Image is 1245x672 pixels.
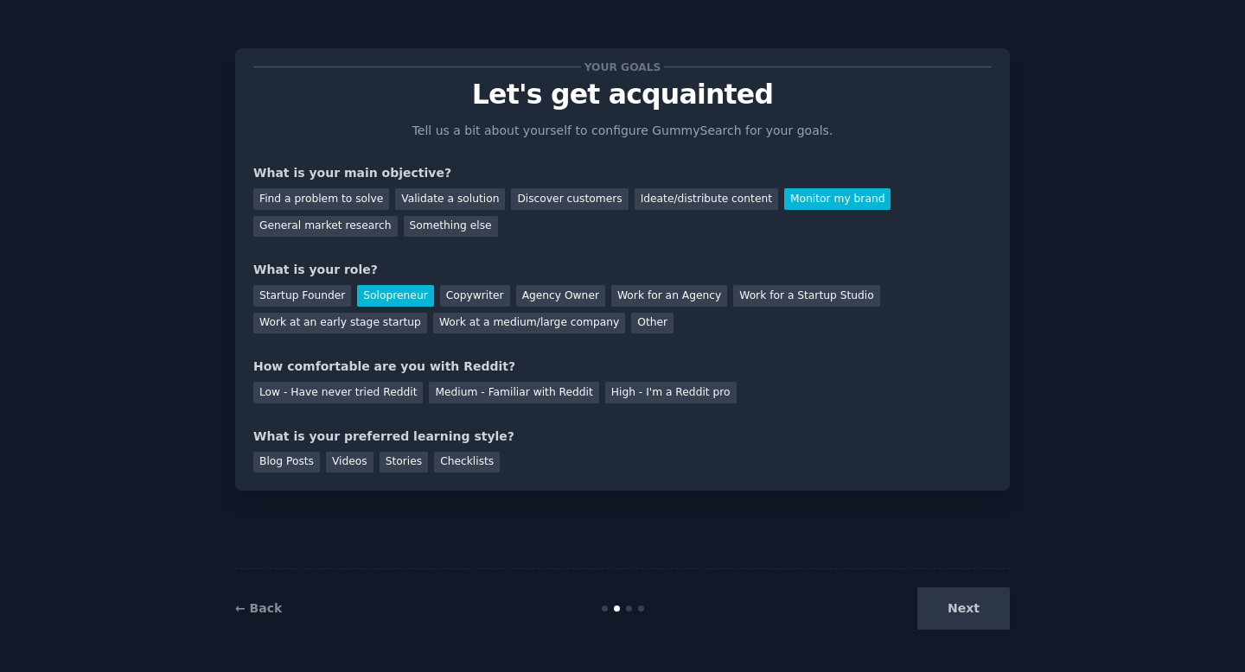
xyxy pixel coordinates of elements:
[395,188,505,210] div: Validate a solution
[440,285,510,307] div: Copywriter
[253,382,423,403] div: Low - Have never tried Reddit
[434,452,500,473] div: Checklists
[235,601,282,615] a: ← Back
[516,285,605,307] div: Agency Owner
[733,285,879,307] div: Work for a Startup Studio
[253,358,992,376] div: How comfortable are you with Reddit?
[605,382,737,403] div: High - I'm a Reddit pro
[253,285,351,307] div: Startup Founder
[611,285,727,307] div: Work for an Agency
[253,261,992,279] div: What is your role?
[380,452,428,473] div: Stories
[253,216,398,238] div: General market research
[405,122,840,140] p: Tell us a bit about yourself to configure GummySearch for your goals.
[253,313,427,334] div: Work at an early stage startup
[253,79,992,110] p: Let's get acquainted
[433,313,625,334] div: Work at a medium/large company
[784,188,891,210] div: Monitor my brand
[635,188,778,210] div: Ideate/distribute content
[253,188,389,210] div: Find a problem to solve
[511,188,628,210] div: Discover customers
[404,216,498,238] div: Something else
[253,428,992,446] div: What is your preferred learning style?
[429,382,598,403] div: Medium - Familiar with Reddit
[581,58,664,76] span: Your goals
[253,164,992,182] div: What is your main objective?
[253,452,320,473] div: Blog Posts
[631,313,674,334] div: Other
[326,452,373,473] div: Videos
[357,285,433,307] div: Solopreneur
